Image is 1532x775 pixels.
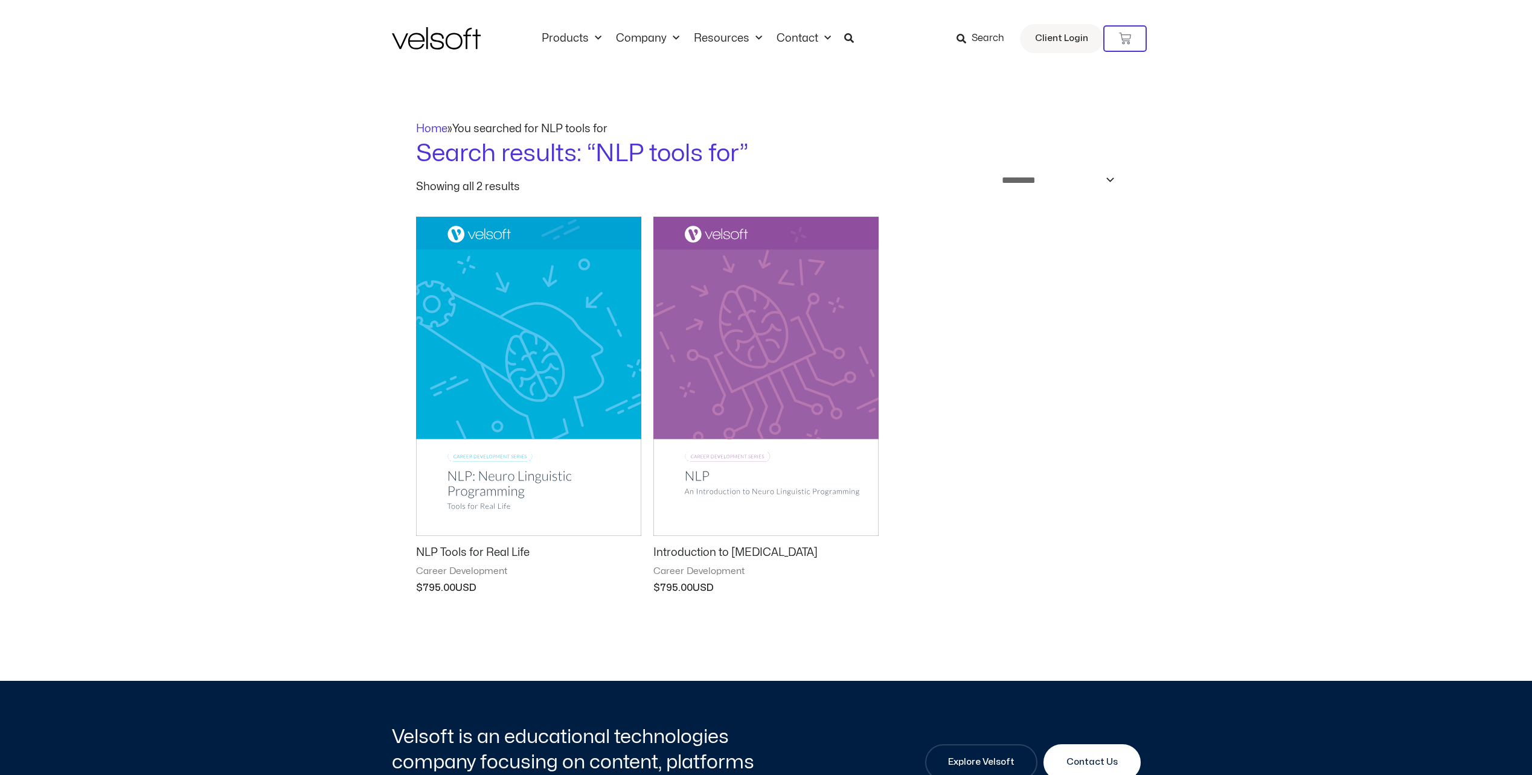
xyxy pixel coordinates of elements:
[416,546,641,560] h2: NLP Tools for Real Life
[416,583,423,593] span: $
[653,217,879,536] img: Introduction to Neuro Linguistic Programming
[416,566,641,578] span: Career Development
[452,124,607,134] span: You searched for NLP tools for
[416,217,641,536] img: NLP Tools for Real Life
[416,137,1117,171] h1: Search results: “NLP tools for”
[416,182,520,193] p: Showing all 2 results
[972,31,1004,46] span: Search
[1020,24,1103,53] a: Client Login
[653,583,693,593] bdi: 795.00
[416,546,641,565] a: NLP Tools for Real Life
[948,755,1014,770] span: Explore Velsoft
[653,546,879,565] a: Introduction to [MEDICAL_DATA]
[653,566,879,578] span: Career Development
[609,32,687,45] a: CompanyMenu Toggle
[653,546,879,560] h2: Introduction to [MEDICAL_DATA]
[534,32,838,45] nav: Menu
[957,28,1013,49] a: Search
[769,32,838,45] a: ContactMenu Toggle
[653,583,660,593] span: $
[994,171,1117,190] select: Shop order
[392,27,481,49] img: Velsoft Training Materials
[687,32,769,45] a: ResourcesMenu Toggle
[1035,31,1088,46] span: Client Login
[1066,755,1118,770] span: Contact Us
[416,583,455,593] bdi: 795.00
[534,32,609,45] a: ProductsMenu Toggle
[416,124,447,134] a: Home
[416,124,607,134] span: »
